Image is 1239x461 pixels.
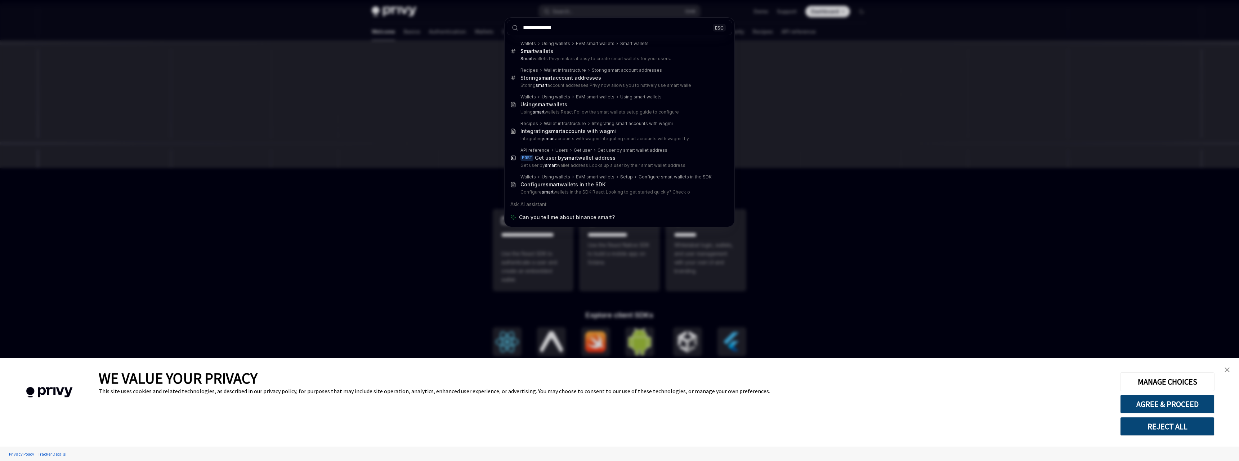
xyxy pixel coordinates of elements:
[545,163,557,168] b: smart
[520,121,538,127] div: Recipes
[598,147,667,153] div: Get user by smart wallet address
[520,56,533,61] b: Smart
[520,48,535,54] b: Smart
[639,174,712,180] div: Configure smart wallets in the SDK
[544,67,586,73] div: Wallet infrastructure
[1225,367,1230,372] img: close banner
[520,101,567,108] div: Using wallets
[535,155,616,161] div: Get user by wallet address
[543,136,555,141] b: smart
[592,67,662,73] div: Storing smart account addresses
[533,109,545,115] b: smart
[520,56,717,62] p: wallets Privy makes it easy to create smart wallets for your users.
[7,448,36,460] a: Privacy Policy
[620,174,633,180] div: Setup
[99,369,258,387] span: WE VALUE YOUR PRIVACY
[544,121,586,127] div: Wallet infrastructure
[520,94,536,100] div: Wallets
[520,189,717,195] p: Configure wallets in the SDK React Looking to get started quickly? Check o
[542,94,570,100] div: Using wallets
[542,189,554,195] b: smart
[99,387,1109,395] div: This site uses cookies and related technologies, as described in our privacy policy, for purposes...
[574,147,592,153] div: Get user
[520,48,553,54] div: wallets
[11,377,88,408] img: company logo
[713,24,726,31] div: ESC
[520,155,533,161] div: POST
[520,136,717,142] p: Integrating accounts with wagmi Integrating smart accounts with wagmi If y
[520,83,717,88] p: Storing account addresses Privy now allows you to natively use smart walle
[519,214,615,221] span: Can you tell me about binance smart?
[576,174,614,180] div: EVM smart wallets
[520,181,605,188] div: Configure wallets in the SDK
[546,181,560,187] b: smart
[520,67,538,73] div: Recipes
[507,198,732,211] div: Ask AI assistant
[620,94,662,100] div: Using smart wallets
[520,163,717,168] p: Get user by wallet address Looks up a user by their smart wallet address.
[520,41,536,46] div: Wallets
[1220,363,1234,377] a: close banner
[576,94,614,100] div: EVM smart wallets
[576,41,614,46] div: EVM smart wallets
[592,121,673,127] div: Integrating smart accounts with wagmi
[520,75,601,81] div: Storing account addresses
[1120,372,1215,391] button: MANAGE CHOICES
[520,128,616,134] div: Integrating accounts with wagmi
[548,128,562,134] b: smart
[535,101,549,107] b: smart
[520,109,717,115] p: Using wallets React Follow the smart wallets setup guide to configure
[564,155,578,161] b: smart
[1120,417,1215,436] button: REJECT ALL
[1120,395,1215,413] button: AGREE & PROCEED
[538,75,553,81] b: smart
[620,41,649,46] div: Smart wallets
[520,147,550,153] div: API reference
[542,41,570,46] div: Using wallets
[36,448,67,460] a: Tracker Details
[542,174,570,180] div: Using wallets
[520,174,536,180] div: Wallets
[555,147,568,153] div: Users
[536,83,547,88] b: smart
